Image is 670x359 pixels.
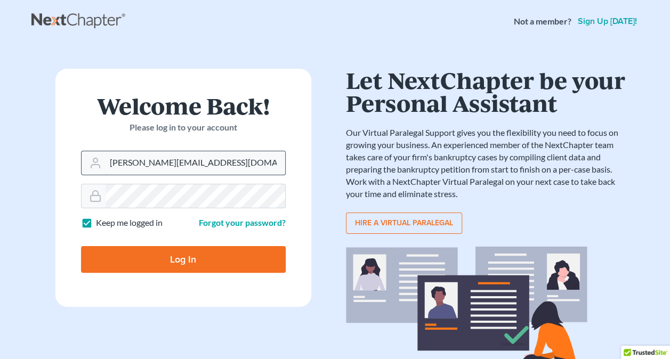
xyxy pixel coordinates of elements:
[199,217,286,227] a: Forgot your password?
[81,94,286,117] h1: Welcome Back!
[106,151,285,175] input: Email Address
[514,15,571,28] strong: Not a member?
[346,213,462,234] a: Hire a virtual paralegal
[96,217,163,229] label: Keep me logged in
[81,121,286,134] p: Please log in to your account
[576,17,639,26] a: Sign up [DATE]!
[346,127,628,200] p: Our Virtual Paralegal Support gives you the flexibility you need to focus on growing your busines...
[346,69,628,114] h1: Let NextChapter be your Personal Assistant
[81,246,286,273] input: Log In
